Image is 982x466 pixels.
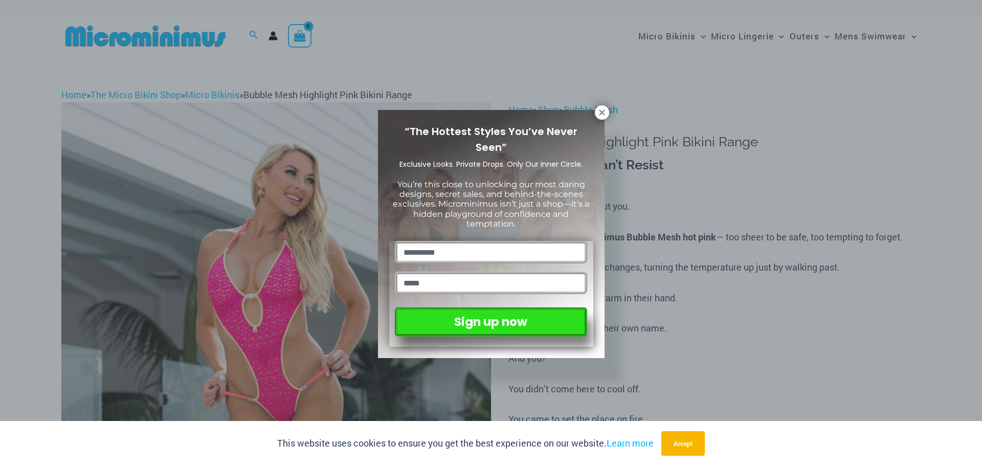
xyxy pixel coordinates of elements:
[277,436,654,451] p: This website uses cookies to ensure you get the best experience on our website.
[395,307,587,337] button: Sign up now
[393,180,589,229] span: You’re this close to unlocking our most daring designs, secret sales, and behind-the-scenes exclu...
[399,159,583,169] span: Exclusive Looks. Private Drops. Only Our Inner Circle.
[405,124,577,154] span: “The Hottest Styles You’ve Never Seen”
[607,437,654,449] a: Learn more
[661,431,705,456] button: Accept
[595,105,609,120] button: Close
